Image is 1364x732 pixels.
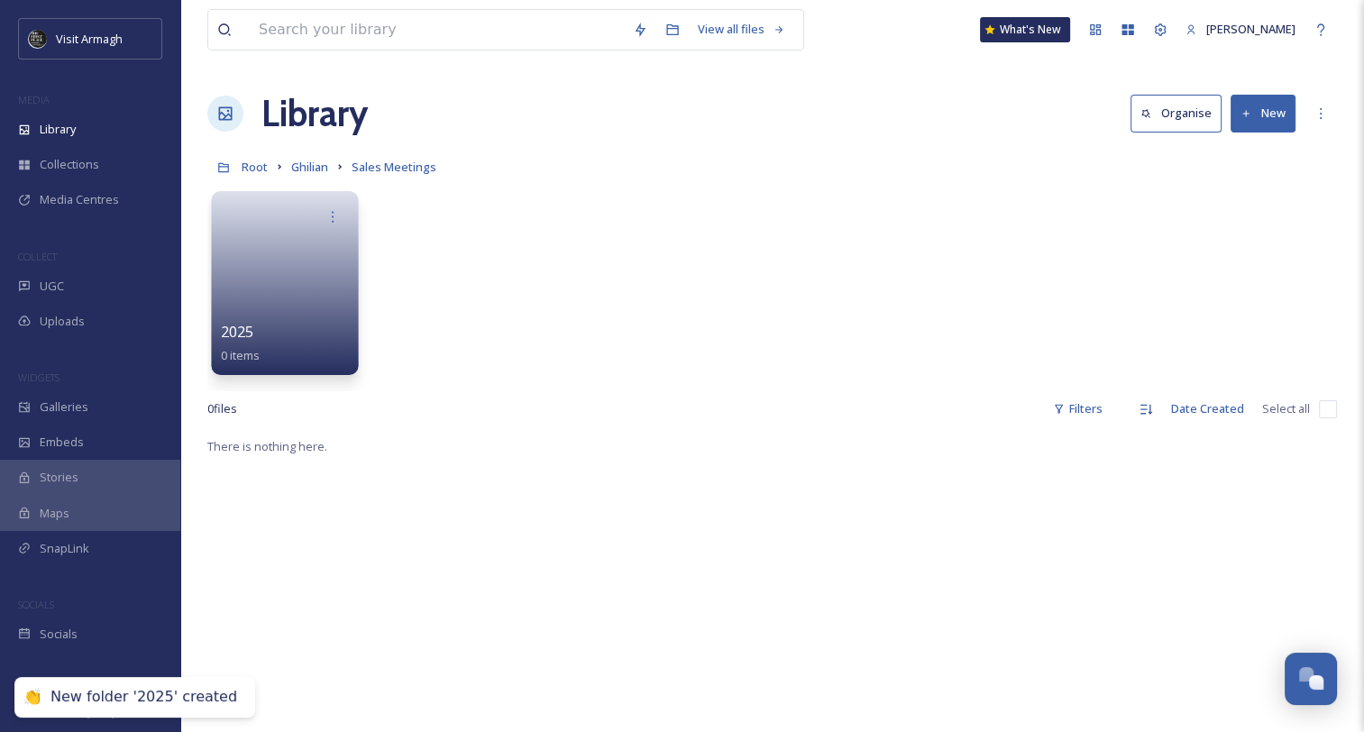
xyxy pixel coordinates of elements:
a: View all files [689,12,794,47]
span: SOCIALS [18,598,54,611]
button: Organise [1131,95,1222,132]
span: Ghilian [291,159,328,175]
span: Galleries [40,398,88,416]
span: Sales Meetings [352,159,436,175]
span: Media Centres [40,191,119,208]
button: Open Chat [1285,653,1337,705]
span: Stories [40,469,78,486]
span: Library [40,121,76,138]
a: Organise [1131,95,1231,132]
span: Visit Armagh [56,31,123,47]
div: Date Created [1162,391,1253,426]
a: Ghilian [291,156,328,178]
span: Collections [40,156,99,173]
a: What's New [980,17,1070,42]
a: 20250 items [221,324,261,363]
a: Library [261,87,368,141]
span: Uploads [40,313,85,330]
span: COLLECT [18,250,57,263]
a: Sales Meetings [352,156,436,178]
span: Select all [1262,400,1310,417]
div: New folder '2025' created [50,688,237,707]
span: Maps [40,505,69,522]
span: UGC [40,278,64,295]
button: New [1231,95,1295,132]
input: Search your library [250,10,624,50]
div: Filters [1044,391,1112,426]
span: Embeds [40,434,84,451]
span: Root [242,159,268,175]
a: Root [242,156,268,178]
span: WIDGETS [18,371,60,384]
span: There is nothing here. [207,438,327,454]
img: THE-FIRST-PLACE-VISIT-ARMAGH.COM-BLACK.jpg [29,30,47,48]
span: 0 items [221,346,261,362]
span: 0 file s [207,400,237,417]
span: [PERSON_NAME] [1206,21,1295,37]
div: 👏 [23,688,41,707]
span: SnapLink [40,540,89,557]
span: 2025 [221,322,254,342]
span: MEDIA [18,93,50,106]
span: Socials [40,626,78,643]
a: [PERSON_NAME] [1176,12,1304,47]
